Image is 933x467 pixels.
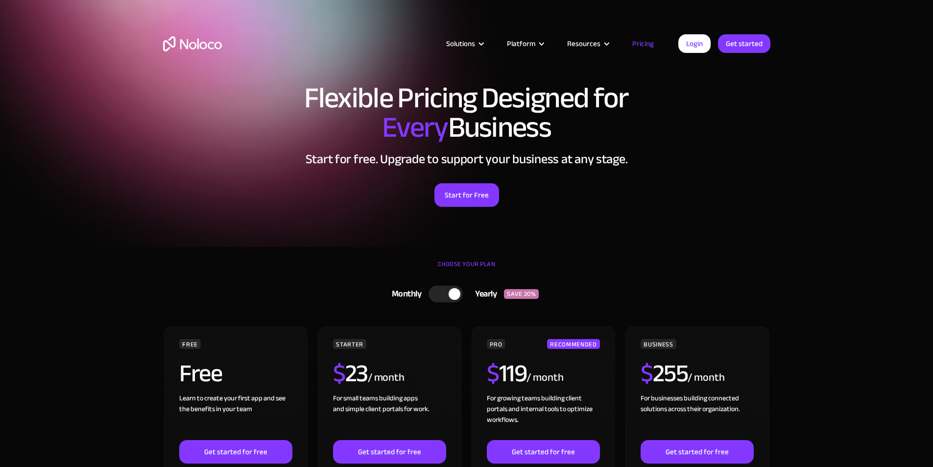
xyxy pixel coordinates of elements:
a: Get started for free [641,440,753,464]
a: Get started for free [333,440,446,464]
div: Platform [507,37,535,50]
div: CHOOSE YOUR PLAN [163,257,770,281]
span: Every [382,100,448,155]
div: PRO [487,339,505,349]
a: Pricing [620,37,666,50]
h2: Free [179,361,222,386]
span: $ [487,350,499,396]
div: FREE [179,339,201,349]
div: / month [368,370,405,386]
div: Platform [495,37,555,50]
h2: 119 [487,361,526,386]
div: Solutions [446,37,475,50]
div: Resources [555,37,620,50]
div: Learn to create your first app and see the benefits in your team ‍ [179,393,292,440]
div: For growing teams building client portals and internal tools to optimize workflows. [487,393,599,440]
div: / month [526,370,563,386]
div: BUSINESS [641,339,676,349]
div: For small teams building apps and simple client portals for work. ‍ [333,393,446,440]
div: RECOMMENDED [547,339,599,349]
h2: Start for free. Upgrade to support your business at any stage. [163,152,770,167]
a: Start for Free [434,183,499,207]
h2: 23 [333,361,368,386]
a: Get started for free [487,440,599,464]
span: $ [641,350,653,396]
a: home [163,36,222,51]
div: For businesses building connected solutions across their organization. ‍ [641,393,753,440]
div: STARTER [333,339,366,349]
a: Get started for free [179,440,292,464]
span: $ [333,350,345,396]
div: Resources [567,37,600,50]
div: / month [688,370,724,386]
h1: Flexible Pricing Designed for Business [163,83,770,142]
h2: 255 [641,361,688,386]
a: Get started [718,34,770,53]
div: Yearly [463,287,504,301]
a: Login [678,34,711,53]
div: SAVE 20% [504,289,539,299]
div: Monthly [380,287,429,301]
div: Solutions [434,37,495,50]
